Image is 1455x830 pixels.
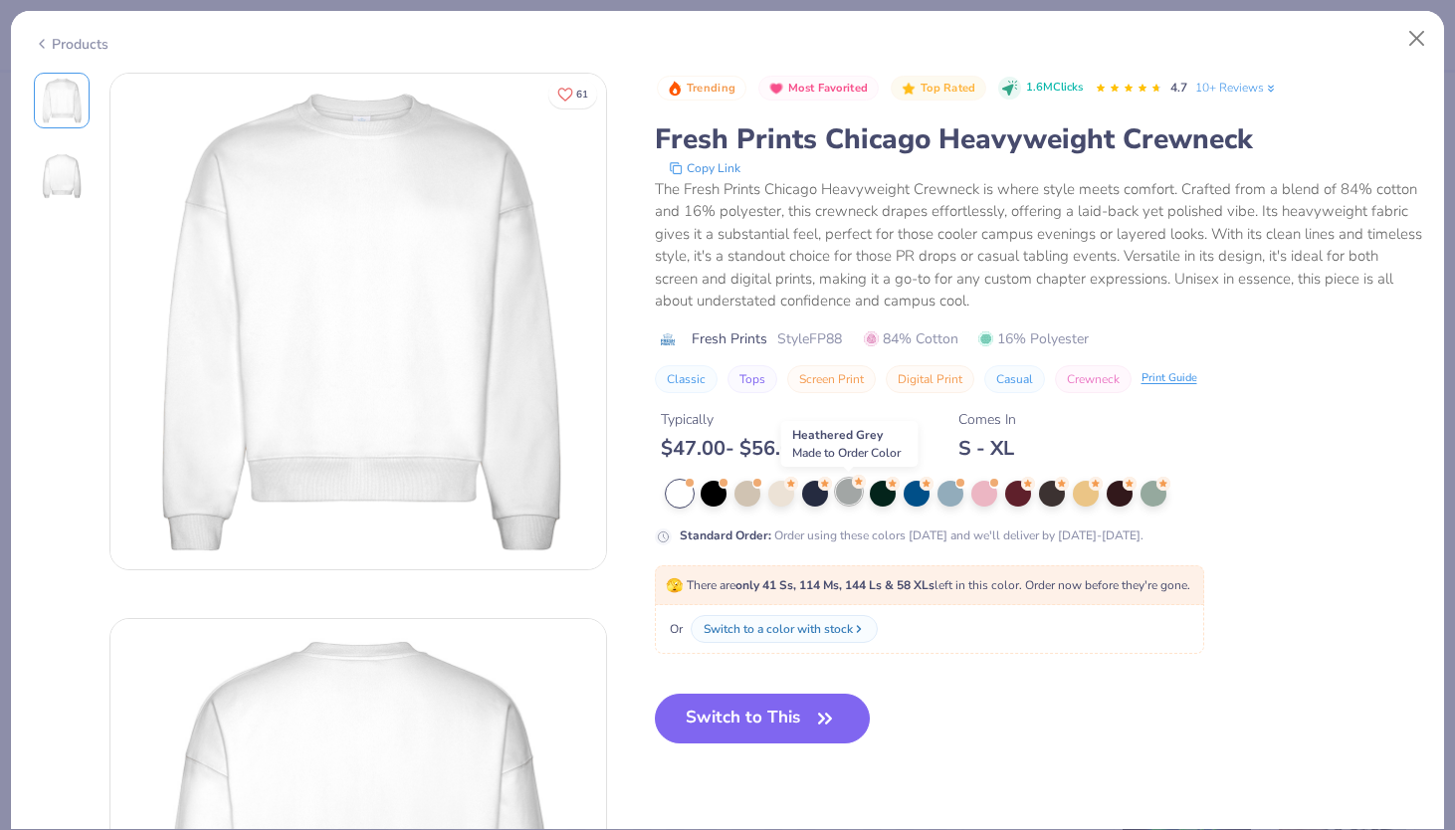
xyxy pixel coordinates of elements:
img: Trending sort [667,81,683,97]
div: Typically [661,409,824,430]
img: Front [110,74,606,569]
strong: Standard Order : [680,527,771,543]
div: Products [34,34,108,55]
div: The Fresh Prints Chicago Heavyweight Crewneck is where style meets comfort. Crafted from a blend ... [655,178,1422,312]
img: Back [38,152,86,200]
button: Crewneck [1055,365,1132,393]
img: Front [38,77,86,124]
button: Digital Print [886,365,974,393]
span: Most Favorited [788,83,868,94]
button: Badge Button [758,76,879,102]
span: 84% Cotton [864,328,958,349]
div: Switch to a color with stock [704,620,853,638]
span: 🫣 [666,576,683,595]
button: Screen Print [787,365,876,393]
strong: only 41 Ss, 114 Ms, 144 Ls & 58 XLs [735,577,935,593]
button: Badge Button [891,76,986,102]
span: 4.7 [1170,80,1187,96]
div: Print Guide [1142,370,1197,387]
button: Casual [984,365,1045,393]
span: Or [666,620,683,638]
button: Close [1398,20,1436,58]
div: 4.7 Stars [1095,73,1162,104]
span: Style FP88 [777,328,842,349]
button: Switch to a color with stock [691,615,878,643]
div: Fresh Prints Chicago Heavyweight Crewneck [655,120,1422,158]
a: 10+ Reviews [1195,79,1278,97]
button: Tops [727,365,777,393]
div: Order using these colors [DATE] and we'll deliver by [DATE]-[DATE]. [680,526,1143,544]
button: copy to clipboard [663,158,746,178]
button: Classic [655,365,718,393]
span: 16% Polyester [978,328,1089,349]
img: Most Favorited sort [768,81,784,97]
button: Switch to This [655,694,871,743]
span: Top Rated [921,83,976,94]
img: Top Rated sort [901,81,917,97]
div: Heathered Grey [781,421,919,467]
span: Fresh Prints [692,328,767,349]
span: There are left in this color. Order now before they're gone. [666,577,1190,593]
div: Comes In [958,409,1016,430]
div: $ 47.00 - $ 56.00 [661,436,824,461]
button: Like [548,80,597,108]
span: 1.6M Clicks [1026,80,1083,97]
div: S - XL [958,436,1016,461]
button: Badge Button [657,76,746,102]
span: Trending [687,83,735,94]
span: Made to Order Color [792,445,901,461]
span: 61 [576,90,588,100]
img: brand logo [655,331,682,347]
